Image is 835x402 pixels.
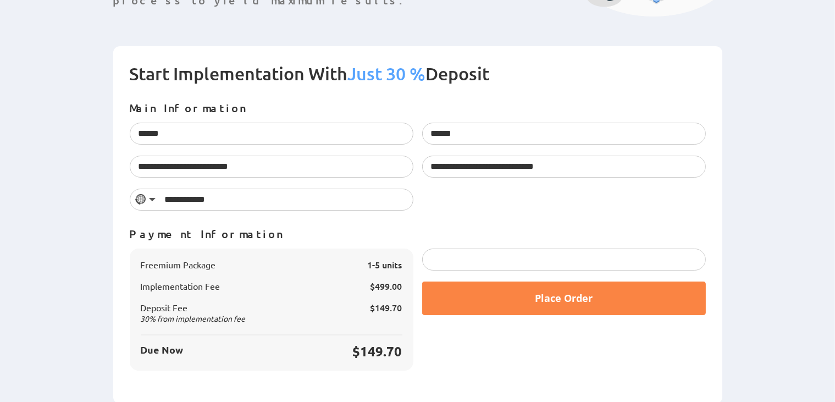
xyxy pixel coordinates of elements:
button: Selected country [130,189,161,210]
span: 30 [141,313,150,323]
span: $149.70 [371,301,402,313]
button: Place Order [422,282,706,315]
span: Just 30 % [348,63,426,84]
span: Place Order [535,291,593,305]
span: $499.00 [371,280,402,292]
span: Implementation Fee [141,281,220,291]
span: % from implementation fee [141,313,246,323]
span: Deposit Fee [141,302,246,323]
span: Due Now [141,344,184,360]
span: 1-5 units [368,260,402,270]
span: Freemium Package [141,260,216,270]
span: $149.70 [353,343,402,360]
h2: Start Implementation With Deposit [130,63,706,101]
p: Main Information [130,101,706,114]
p: Payment Information [130,227,706,240]
iframe: Secure card payment input frame [431,254,697,265]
